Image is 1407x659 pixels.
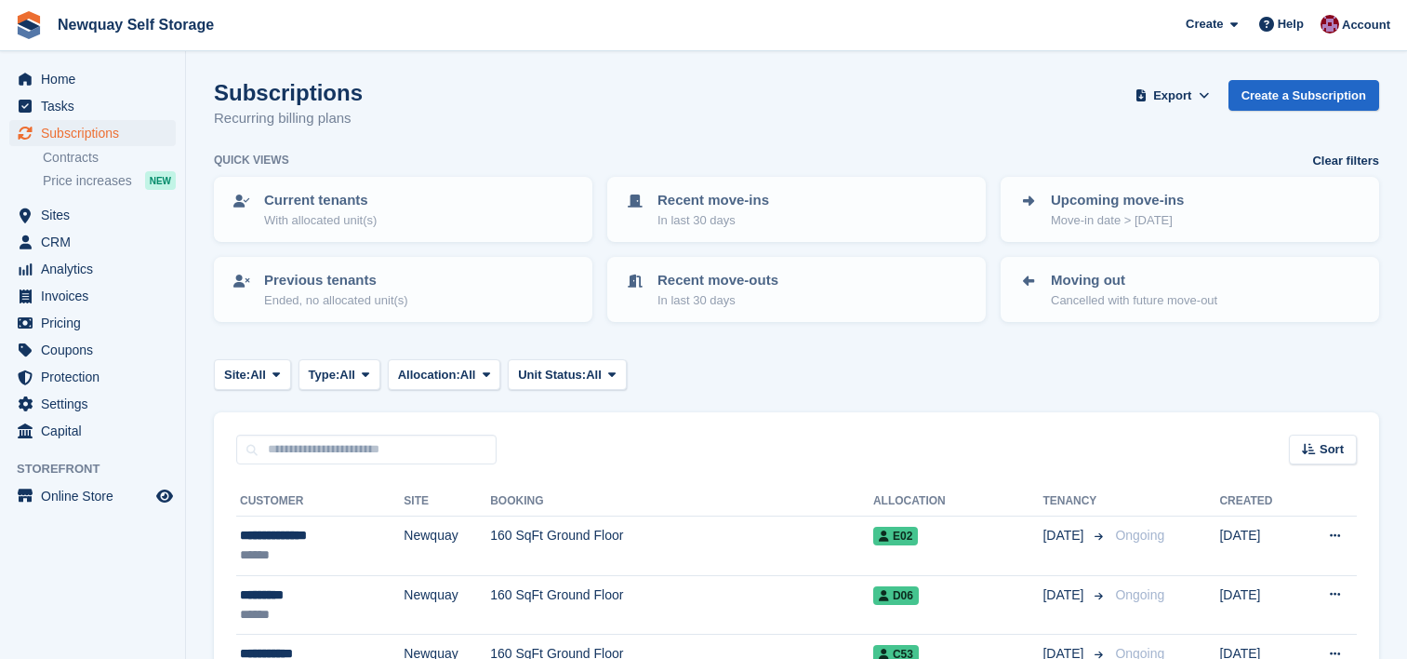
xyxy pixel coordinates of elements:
p: Moving out [1051,270,1217,291]
p: Current tenants [264,190,377,211]
a: Recent move-outs In last 30 days [609,259,984,320]
a: menu [9,337,176,363]
p: Ended, no allocated unit(s) [264,291,408,310]
a: Clear filters [1312,152,1379,170]
h6: Quick views [214,152,289,168]
p: With allocated unit(s) [264,211,377,230]
a: menu [9,364,176,390]
span: Unit Status: [518,366,586,384]
span: Create [1186,15,1223,34]
a: Newquay Self Storage [50,9,221,40]
a: Create a Subscription [1228,80,1379,111]
a: menu [9,483,176,509]
td: [DATE] [1219,517,1298,576]
span: All [250,366,266,384]
a: Recent move-ins In last 30 days [609,179,984,240]
span: Price increases [43,172,132,190]
span: CRM [41,229,153,255]
span: Home [41,66,153,92]
p: Recent move-outs [657,270,778,291]
button: Allocation: All [388,359,501,390]
img: Paul Upson [1321,15,1339,34]
p: Recent move-ins [657,190,769,211]
p: In last 30 days [657,291,778,310]
a: Price increases NEW [43,170,176,191]
span: Subscriptions [41,120,153,146]
a: Current tenants With allocated unit(s) [216,179,591,240]
span: All [586,366,602,384]
img: stora-icon-8386f47178a22dfd0bd8f6a31ec36ba5ce8667c1dd55bd0f319d3a0aa187defe.svg [15,11,43,39]
p: Cancelled with future move-out [1051,291,1217,310]
a: menu [9,418,176,444]
span: Protection [41,364,153,390]
span: Ongoing [1115,528,1164,543]
button: Export [1132,80,1214,111]
span: Storefront [17,460,185,478]
p: Move-in date > [DATE] [1051,211,1184,230]
span: Type: [309,366,340,384]
span: Invoices [41,283,153,309]
span: Capital [41,418,153,444]
span: Account [1342,16,1390,34]
span: Sites [41,202,153,228]
a: menu [9,310,176,336]
th: Allocation [873,487,1042,517]
span: Pricing [41,310,153,336]
th: Site [404,487,490,517]
td: 160 SqFt Ground Floor [490,517,873,576]
span: Allocation: [398,366,460,384]
span: Help [1278,15,1304,34]
p: Upcoming move-ins [1051,190,1184,211]
button: Site: All [214,359,291,390]
span: Tasks [41,93,153,119]
span: Online Store [41,483,153,509]
button: Unit Status: All [508,359,626,390]
th: Booking [490,487,873,517]
a: menu [9,391,176,417]
span: Settings [41,391,153,417]
a: menu [9,202,176,228]
span: Analytics [41,256,153,282]
span: Ongoing [1115,587,1164,602]
a: menu [9,66,176,92]
div: NEW [145,171,176,190]
span: All [339,366,355,384]
span: Site: [224,366,250,384]
a: Moving out Cancelled with future move-out [1002,259,1377,320]
p: Previous tenants [264,270,408,291]
a: menu [9,93,176,119]
span: [DATE] [1042,526,1087,545]
h1: Subscriptions [214,80,363,105]
a: menu [9,256,176,282]
span: D06 [873,586,919,605]
a: menu [9,120,176,146]
a: Preview store [153,485,176,507]
th: Created [1219,487,1298,517]
a: Contracts [43,149,176,167]
p: In last 30 days [657,211,769,230]
span: E02 [873,527,918,545]
span: Export [1153,87,1191,105]
span: Sort [1320,440,1344,459]
span: Coupons [41,337,153,363]
td: 160 SqFt Ground Floor [490,575,873,635]
td: [DATE] [1219,575,1298,635]
a: menu [9,283,176,309]
a: Previous tenants Ended, no allocated unit(s) [216,259,591,320]
span: [DATE] [1042,585,1087,605]
span: All [460,366,476,384]
th: Customer [236,487,404,517]
th: Tenancy [1042,487,1108,517]
p: Recurring billing plans [214,108,363,129]
a: Upcoming move-ins Move-in date > [DATE] [1002,179,1377,240]
a: menu [9,229,176,255]
button: Type: All [299,359,380,390]
td: Newquay [404,517,490,576]
td: Newquay [404,575,490,635]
